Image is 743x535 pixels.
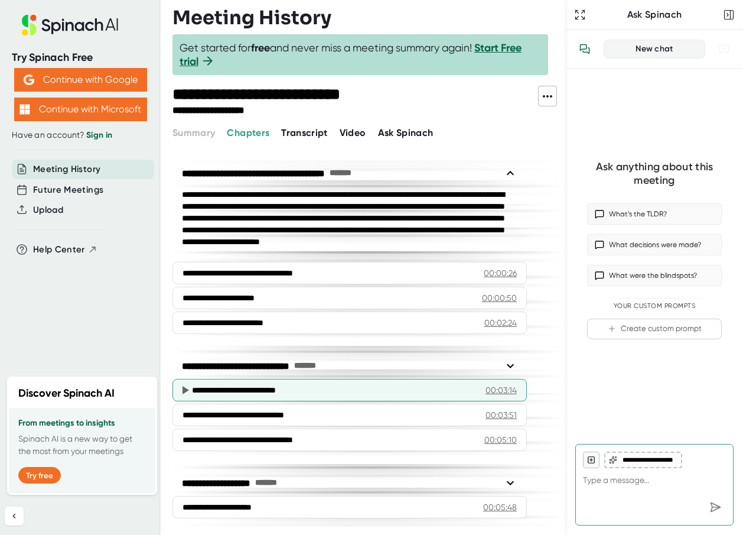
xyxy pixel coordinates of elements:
button: Close conversation sidebar [721,7,737,23]
div: New chat [611,44,698,54]
button: Future Meetings [33,183,103,197]
p: Spinach AI is a new way to get the most from your meetings [18,433,146,458]
button: Transcript [281,126,328,140]
button: Try free [18,467,61,484]
button: Video [340,126,366,140]
a: Start Free trial [180,41,522,68]
button: Meeting History [33,163,100,176]
a: Sign in [86,130,112,140]
img: Aehbyd4JwY73AAAAAElFTkSuQmCC [24,74,34,85]
button: View conversation history [573,37,597,61]
div: 00:02:24 [484,317,517,329]
div: Have an account? [12,130,149,141]
button: What’s the TLDR? [587,203,722,225]
span: Ask Spinach [378,127,434,138]
button: Collapse sidebar [5,507,24,526]
div: Send message [705,497,726,518]
button: Continue with Google [14,68,147,92]
button: Expand to Ask Spinach page [572,7,588,23]
div: 00:05:48 [483,501,517,513]
div: 00:05:10 [484,434,517,446]
h3: From meetings to insights [18,419,146,428]
div: 00:03:14 [485,384,517,396]
button: Upload [33,203,63,217]
button: Summary [172,126,215,140]
button: Continue with Microsoft [14,98,147,121]
span: Video [340,127,366,138]
span: Summary [172,127,215,138]
b: free [251,41,270,54]
button: Create custom prompt [587,319,722,339]
div: 00:03:51 [485,409,517,421]
h3: Meeting History [172,7,331,29]
span: Help Center [33,243,85,257]
span: Get started for and never miss a meeting summary again! [180,41,541,68]
div: Ask anything about this meeting [587,160,722,187]
span: Chapters [227,127,269,138]
h2: Discover Spinach AI [18,385,115,401]
div: Your Custom Prompts [587,302,722,310]
button: Help Center [33,243,97,257]
button: Ask Spinach [378,126,434,140]
div: Try Spinach Free [12,51,149,64]
button: What were the blindspots? [587,265,722,286]
button: What decisions were made? [587,234,722,255]
div: 00:00:50 [482,292,517,304]
div: 00:00:26 [484,267,517,279]
div: Ask Spinach [588,9,721,21]
span: Transcript [281,127,328,138]
button: Chapters [227,126,269,140]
